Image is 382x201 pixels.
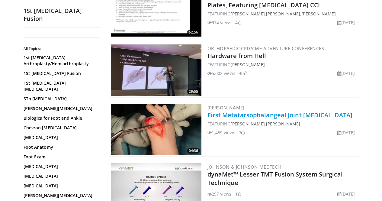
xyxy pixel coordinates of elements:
a: [PERSON_NAME] [230,121,265,127]
li: 974 views [207,19,232,26]
a: [MEDICAL_DATA] [24,135,98,141]
a: [PERSON_NAME] [301,11,335,17]
li: 4 [235,19,241,26]
a: First Metatarsophalangeal Joint [MEDICAL_DATA] [207,111,353,119]
a: 04:36 [111,104,201,155]
a: [PERSON_NAME] [266,11,300,17]
a: [MEDICAL_DATA] [24,173,98,179]
li: 297 views [207,191,232,197]
a: Foot Exam [24,154,98,160]
h2: All Topics: [24,46,99,51]
li: [DATE] [337,191,355,197]
a: [MEDICAL_DATA] [24,164,98,170]
a: Hardware from Hell [207,52,266,60]
a: [MEDICAL_DATA] [24,183,98,189]
a: [PERSON_NAME] [266,121,300,127]
img: 34642c32-7c92-43b2-b6e2-16ad0b015fd4.300x170_q85_crop-smart_upscale.jpg [111,104,201,155]
a: Orthopaedic CPD/CME Adventure Conferences [207,45,324,51]
li: 7 [239,129,245,136]
img: 60775afc-ffda-4ab0-8851-c93795a251ec.300x170_q85_crop-smart_upscale.jpg [111,44,201,96]
li: 40 [239,70,247,76]
li: [DATE] [337,70,355,76]
a: [PERSON_NAME] [207,105,245,111]
div: FEATURING , , [207,11,358,17]
span: 29:55 [187,89,200,94]
div: FEATURING , [207,121,358,127]
li: 1,459 views [207,129,235,136]
li: 1 [235,191,241,197]
a: 1St [MEDICAL_DATA] [MEDICAL_DATA] [24,80,98,92]
li: 5,002 views [207,70,235,76]
li: [DATE] [337,129,355,136]
li: [DATE] [337,19,355,26]
span: 62:56 [187,30,200,35]
div: FEATURING [207,61,358,68]
a: 5Th [MEDICAL_DATA] [24,96,98,102]
a: 1st [MEDICAL_DATA] Arthroplasty/Hemiarthroplasty [24,55,98,67]
a: Johnson & Johnson MedTech [207,164,281,170]
a: 29:55 [111,44,201,96]
a: [PERSON_NAME] [230,11,265,17]
a: Biologics for Foot and Ankle [24,115,98,121]
span: 04:36 [187,148,200,154]
a: [PERSON_NAME][MEDICAL_DATA] [24,105,98,112]
a: dynaMet™ Lesser TMT Fusion System Surgical Technique [207,170,343,187]
a: Chevron [MEDICAL_DATA] [24,125,98,131]
a: [PERSON_NAME][MEDICAL_DATA] [24,193,98,199]
a: Foot Anatomy [24,144,98,150]
a: 1St [MEDICAL_DATA] Fusion [24,70,98,76]
h2: 1St [MEDICAL_DATA] Fusion [24,7,101,23]
a: [PERSON_NAME] [230,62,265,67]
